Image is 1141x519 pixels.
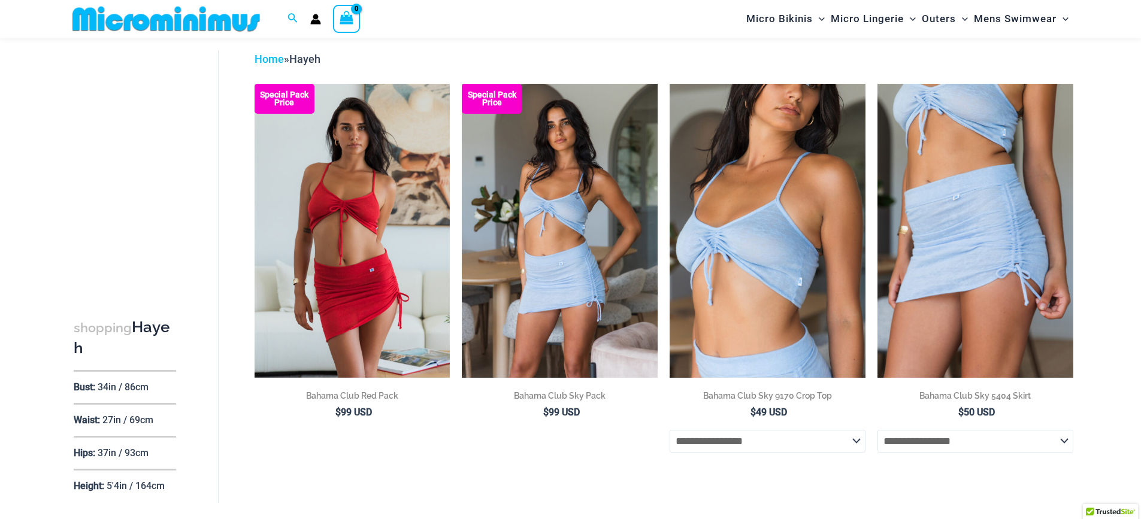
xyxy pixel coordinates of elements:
span: Micro Bikinis [746,4,813,34]
p: Height: [74,480,104,491]
a: Micro BikinisMenu ToggleMenu Toggle [743,4,828,34]
b: Special Pack Price [462,91,522,107]
span: Menu Toggle [1057,4,1069,34]
span: $ [543,406,549,418]
span: Menu Toggle [813,4,825,34]
img: Bahama Club Sky 9170 Crop Top 5404 Skirt 07 [877,84,1073,377]
a: Home [255,53,284,65]
iframe: TrustedSite Certified [74,41,181,280]
span: Micro Lingerie [831,4,904,34]
a: Bahama Club Sky Pack [462,390,658,406]
a: Bahama Club Red Pack [255,390,450,406]
img: MM SHOP LOGO FLAT [68,5,265,32]
a: Bahama Club Sky 9170 Crop Top 5404 Skirt 08Bahama Club Sky 9170 Crop Top 5404 Skirt 09Bahama Club... [670,84,865,377]
p: Bust: [74,381,95,393]
a: View Shopping Cart, empty [333,5,361,32]
a: Search icon link [287,11,298,26]
span: Mens Swimwear [974,4,1057,34]
a: Bahama Club Sky 9170 Crop Top 5404 Skirt 07Bahama Club Sky 9170 Crop Top 5404 Skirt 10Bahama Club... [877,84,1073,377]
p: 5'4in / 164cm [107,480,165,491]
span: $ [335,406,341,418]
span: Hayeh [289,53,320,65]
a: Mens SwimwearMenu ToggleMenu Toggle [971,4,1072,34]
bdi: 99 USD [543,406,580,418]
bdi: 49 USD [750,406,787,418]
h3: Hayeh [74,317,176,359]
a: OutersMenu ToggleMenu Toggle [919,4,971,34]
a: Account icon link [310,14,321,25]
p: Hips: [74,447,95,459]
a: Bahama Club Sky 5404 Skirt [877,390,1073,406]
nav: Site Navigation [742,2,1074,36]
img: Bahama Club Sky 9170 Crop Top 5404 Skirt 01 [462,84,658,377]
p: 27in / 69cm [102,414,153,426]
a: Bahama Club Sky 9170 Crop Top 5404 Skirt 01 Bahama Club Sky 9170 Crop Top 5404 Skirt 06Bahama Clu... [462,84,658,377]
a: Bahama Club Red 9170 Crop Top 5404 Skirt 01 Bahama Club Red 9170 Crop Top 5404 Skirt 05Bahama Clu... [255,84,450,377]
a: Micro LingerieMenu ToggleMenu Toggle [828,4,919,34]
p: 34in / 86cm [98,381,149,393]
p: 37in / 93cm [98,447,149,459]
h2: Bahama Club Sky 9170 Crop Top [670,390,865,402]
span: Menu Toggle [904,4,916,34]
p: Waist: [74,414,100,426]
bdi: 50 USD [958,406,995,418]
bdi: 99 USD [335,406,372,418]
span: shopping [74,320,132,335]
h2: Bahama Club Red Pack [255,390,450,402]
span: $ [750,406,756,418]
a: Bahama Club Sky 9170 Crop Top [670,390,865,406]
h2: Bahama Club Sky Pack [462,390,658,402]
span: Menu Toggle [956,4,968,34]
img: Bahama Club Red 9170 Crop Top 5404 Skirt 01 [255,84,450,377]
img: Bahama Club Sky 9170 Crop Top 5404 Skirt 08 [670,84,865,377]
h2: Bahama Club Sky 5404 Skirt [877,390,1073,402]
b: Special Pack Price [255,91,314,107]
span: $ [958,406,964,418]
span: » [255,53,320,65]
span: Outers [922,4,956,34]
